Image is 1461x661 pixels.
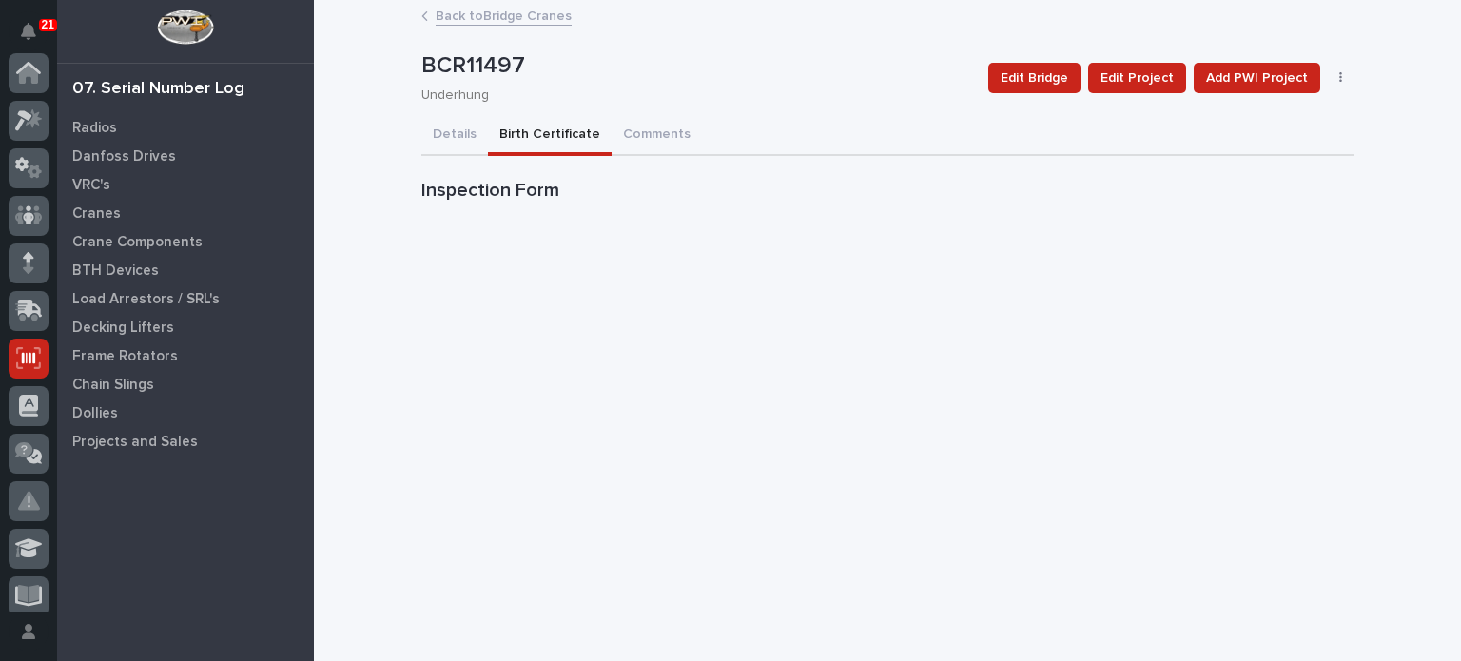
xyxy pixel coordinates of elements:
[57,313,314,341] a: Decking Lifters
[1001,67,1068,89] span: Edit Bridge
[42,18,54,31] p: 21
[72,205,121,223] p: Cranes
[24,23,49,53] div: Notifications21
[57,370,314,399] a: Chain Slings
[1194,63,1320,93] button: Add PWI Project
[421,52,973,80] p: BCR11497
[72,148,176,165] p: Danfoss Drives
[57,284,314,313] a: Load Arrestors / SRL's
[157,10,213,45] img: Workspace Logo
[612,116,702,156] button: Comments
[1206,67,1308,89] span: Add PWI Project
[72,377,154,394] p: Chain Slings
[72,348,178,365] p: Frame Rotators
[72,320,174,337] p: Decking Lifters
[72,434,198,451] p: Projects and Sales
[57,113,314,142] a: Radios
[421,87,965,104] p: Underhung
[57,399,314,427] a: Dollies
[57,427,314,456] a: Projects and Sales
[988,63,1081,93] button: Edit Bridge
[57,341,314,370] a: Frame Rotators
[421,116,488,156] button: Details
[72,405,118,422] p: Dollies
[72,262,159,280] p: BTH Devices
[436,4,572,26] a: Back toBridge Cranes
[72,291,220,308] p: Load Arrestors / SRL's
[72,234,203,251] p: Crane Components
[9,11,49,51] button: Notifications
[1101,67,1174,89] span: Edit Project
[57,199,314,227] a: Cranes
[1088,63,1186,93] button: Edit Project
[488,116,612,156] button: Birth Certificate
[72,177,110,194] p: VRC's
[57,142,314,170] a: Danfoss Drives
[57,227,314,256] a: Crane Components
[421,179,1354,202] h1: Inspection Form
[72,79,244,100] div: 07. Serial Number Log
[72,120,117,137] p: Radios
[57,256,314,284] a: BTH Devices
[57,170,314,199] a: VRC's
